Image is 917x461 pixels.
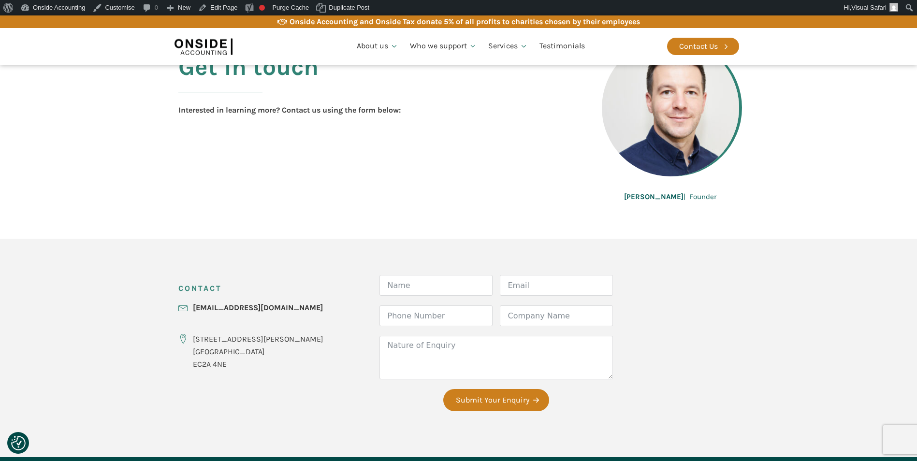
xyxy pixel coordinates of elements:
[178,104,401,116] div: Interested in learning more? Contact us using the form below:
[290,15,640,28] div: Onside Accounting and Onside Tax donate 5% of all profits to charities chosen by their employees
[851,4,887,11] span: Visual Safari
[667,38,739,55] a: Contact Us
[351,30,404,63] a: About us
[193,333,323,370] div: [STREET_ADDRESS][PERSON_NAME] [GEOGRAPHIC_DATA] EC2A 4NE
[443,389,549,411] button: Submit Your Enquiry
[624,191,716,202] div: | Founder
[259,5,265,11] div: Focus keyphrase not set
[178,275,222,302] h3: CONTACT
[379,336,613,379] textarea: Nature of Enquiry
[379,275,493,296] input: Name
[193,302,323,314] a: [EMAIL_ADDRESS][DOMAIN_NAME]
[500,275,613,296] input: Email
[482,30,534,63] a: Services
[534,30,591,63] a: Testimonials
[11,436,26,450] img: Revisit consent button
[175,35,233,58] img: Onside Accounting
[379,305,493,326] input: Phone Number
[178,54,319,104] h2: Get in touch
[624,192,684,201] b: [PERSON_NAME]
[679,40,718,53] div: Contact Us
[11,436,26,450] button: Consent Preferences
[500,305,613,326] input: Company Name
[404,30,483,63] a: Who we support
